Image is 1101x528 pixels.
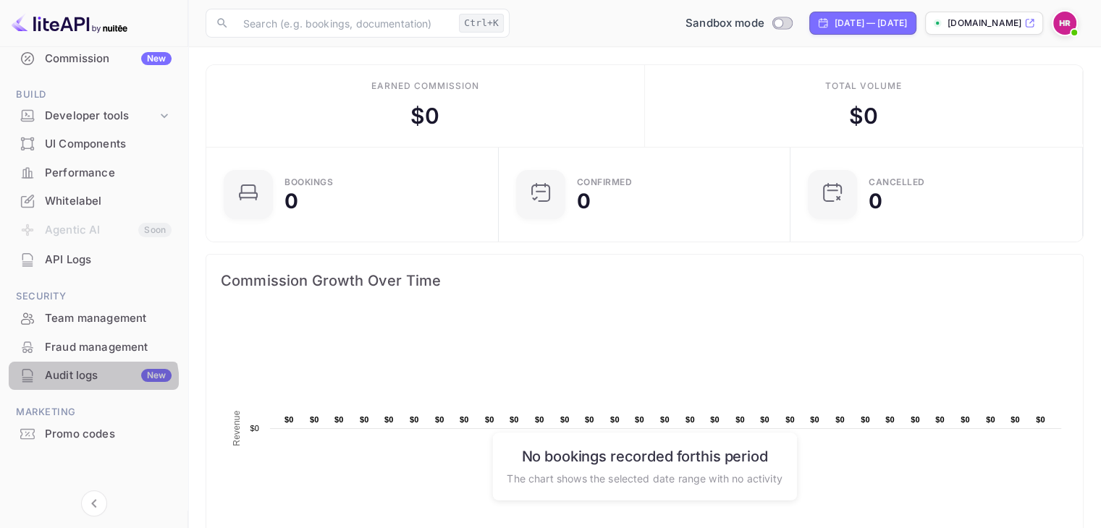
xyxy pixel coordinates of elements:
[1053,12,1076,35] img: Hugo Ruano
[141,52,172,65] div: New
[435,415,444,424] text: $0
[760,415,769,424] text: $0
[45,51,172,67] div: Commission
[9,187,179,216] div: Whitelabel
[849,100,878,132] div: $ 0
[577,191,591,211] div: 0
[9,187,179,214] a: Whitelabel
[577,178,633,187] div: Confirmed
[9,45,179,72] a: CommissionNew
[686,415,695,424] text: $0
[334,415,344,424] text: $0
[360,415,369,424] text: $0
[535,415,544,424] text: $0
[785,415,795,424] text: $0
[460,415,469,424] text: $0
[1011,415,1020,424] text: $0
[9,420,179,448] div: Promo codes
[810,415,819,424] text: $0
[384,415,394,424] text: $0
[459,14,504,33] div: Ctrl+K
[371,80,478,93] div: Earned commission
[9,362,179,390] div: Audit logsNew
[885,415,895,424] text: $0
[9,404,179,420] span: Marketing
[660,415,670,424] text: $0
[610,415,620,424] text: $0
[310,415,319,424] text: $0
[45,108,157,124] div: Developer tools
[9,130,179,157] a: UI Components
[735,415,745,424] text: $0
[9,289,179,305] span: Security
[45,136,172,153] div: UI Components
[869,191,882,211] div: 0
[507,447,782,464] h6: No bookings recorded for this period
[410,100,439,132] div: $ 0
[45,165,172,182] div: Performance
[635,415,644,424] text: $0
[961,415,970,424] text: $0
[9,45,179,73] div: CommissionNew
[9,305,179,333] div: Team management
[45,252,172,268] div: API Logs
[1036,415,1045,424] text: $0
[710,415,720,424] text: $0
[935,415,945,424] text: $0
[986,415,995,424] text: $0
[284,415,294,424] text: $0
[861,415,870,424] text: $0
[485,415,494,424] text: $0
[9,103,179,129] div: Developer tools
[9,246,179,273] a: API Logs
[9,87,179,103] span: Build
[835,17,907,30] div: [DATE] — [DATE]
[235,9,453,38] input: Search (e.g. bookings, documentation)
[45,367,172,384] div: Audit logs
[9,362,179,388] a: Audit logsNew
[12,12,127,35] img: LiteAPI logo
[948,17,1021,30] p: [DOMAIN_NAME]
[9,159,179,186] a: Performance
[9,305,179,331] a: Team management
[221,269,1068,292] span: Commission Growth Over Time
[45,426,172,443] div: Promo codes
[835,415,845,424] text: $0
[250,424,259,433] text: $0
[911,415,920,424] text: $0
[9,333,179,360] a: Fraud management
[560,415,570,424] text: $0
[9,333,179,362] div: Fraud management
[232,410,242,446] text: Revenue
[680,15,798,32] div: Switch to Production mode
[45,310,172,327] div: Team management
[45,339,172,356] div: Fraud management
[284,178,333,187] div: Bookings
[824,80,902,93] div: Total volume
[45,193,172,210] div: Whitelabel
[869,178,925,187] div: CANCELLED
[585,415,594,424] text: $0
[81,490,107,516] button: Collapse navigation
[507,470,782,485] p: The chart shows the selected date range with no activity
[9,420,179,447] a: Promo codes
[9,159,179,187] div: Performance
[510,415,519,424] text: $0
[284,191,298,211] div: 0
[9,246,179,274] div: API Logs
[410,415,419,424] text: $0
[686,15,764,32] span: Sandbox mode
[141,369,172,382] div: New
[9,130,179,158] div: UI Components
